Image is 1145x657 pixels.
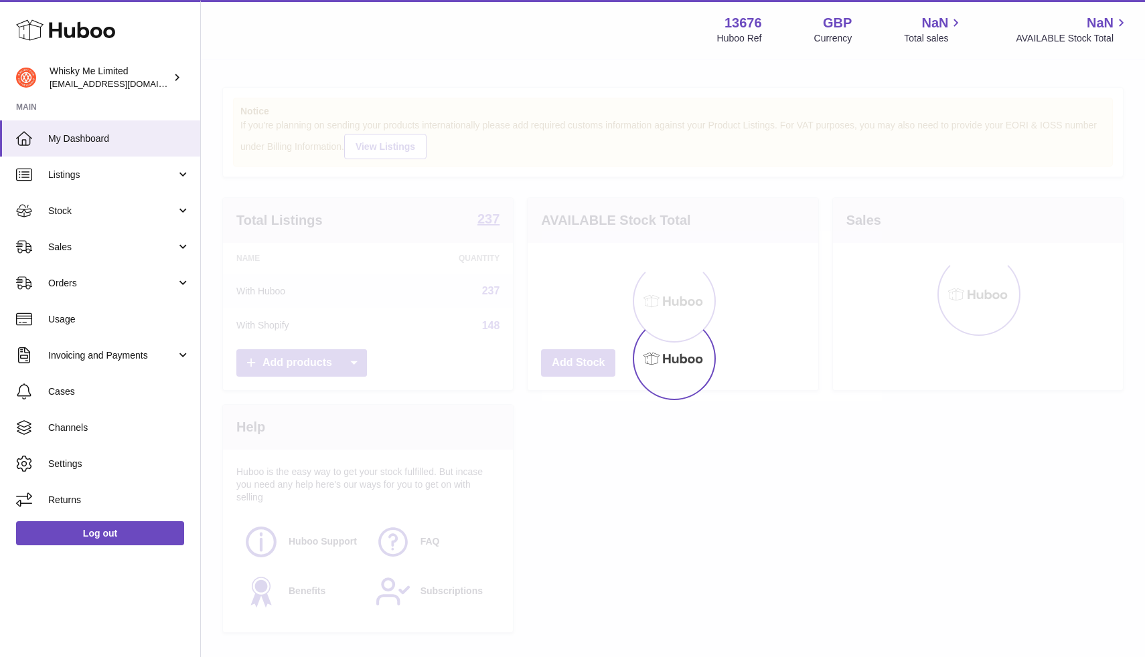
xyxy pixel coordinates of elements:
span: Stock [48,205,176,217]
span: Usage [48,313,190,326]
strong: GBP [823,14,852,32]
span: Returns [48,494,190,506]
div: Huboo Ref [717,32,762,45]
span: NaN [921,14,948,32]
img: orders@whiskyshop.com [16,68,36,88]
span: Settings [48,458,190,470]
span: Cases [48,385,190,398]
div: Whisky Me Limited [50,65,170,90]
span: NaN [1087,14,1114,32]
span: Invoicing and Payments [48,349,176,362]
span: Channels [48,421,190,434]
span: AVAILABLE Stock Total [1016,32,1129,45]
a: Log out [16,521,184,545]
span: Listings [48,169,176,181]
a: NaN AVAILABLE Stock Total [1016,14,1129,45]
span: Sales [48,241,176,254]
span: Total sales [904,32,964,45]
strong: 13676 [724,14,762,32]
a: NaN Total sales [904,14,964,45]
span: My Dashboard [48,132,190,145]
span: Orders [48,277,176,290]
span: [EMAIL_ADDRESS][DOMAIN_NAME] [50,78,197,89]
div: Currency [814,32,852,45]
